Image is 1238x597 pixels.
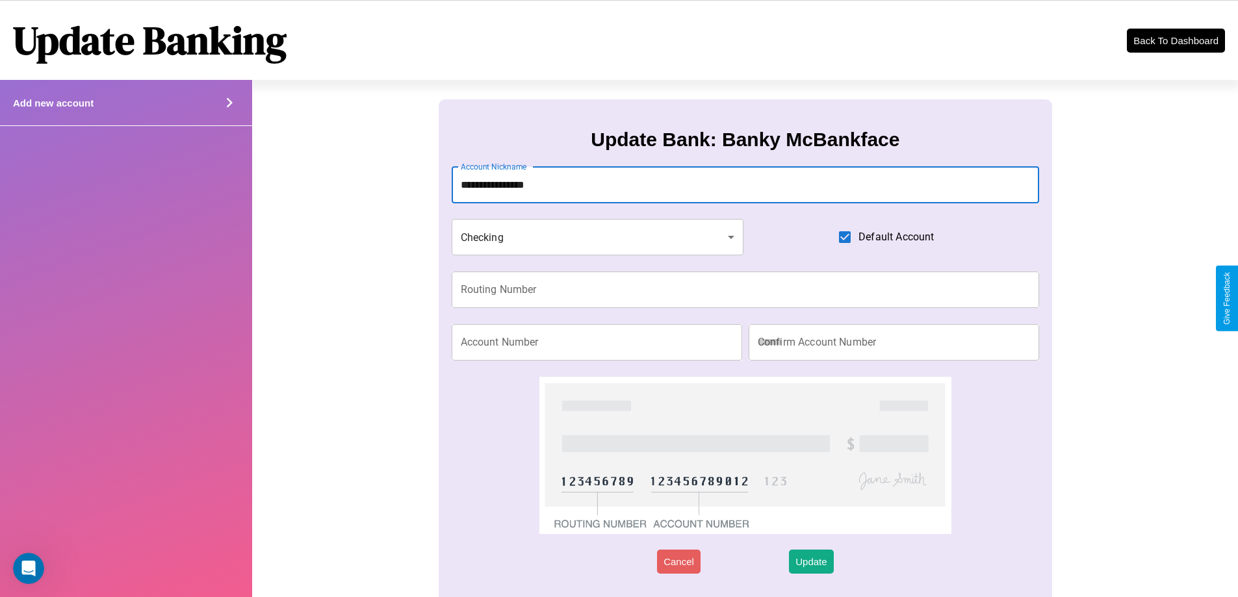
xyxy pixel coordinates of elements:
h3: Update Bank: Banky McBankface [591,129,899,151]
span: Default Account [858,229,934,245]
div: Give Feedback [1222,272,1232,325]
h4: Add new account [13,97,94,108]
img: check [539,377,951,534]
button: Back To Dashboard [1127,29,1225,53]
button: Update [789,550,833,574]
h1: Update Banking [13,14,287,67]
div: Checking [452,219,744,255]
button: Cancel [657,550,701,574]
iframe: Intercom live chat [13,553,44,584]
label: Account Nickname [461,161,527,172]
